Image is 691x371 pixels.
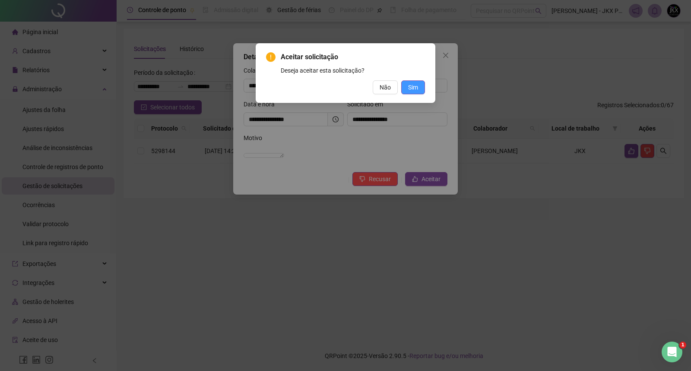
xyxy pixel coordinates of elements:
[266,52,276,62] span: exclamation-circle
[281,52,425,62] span: Aceitar solicitação
[679,342,686,349] span: 1
[373,80,398,94] button: Não
[662,342,682,362] iframe: Intercom live chat
[401,80,425,94] button: Sim
[380,83,391,92] span: Não
[281,66,425,75] div: Deseja aceitar esta solicitação?
[408,83,418,92] span: Sim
